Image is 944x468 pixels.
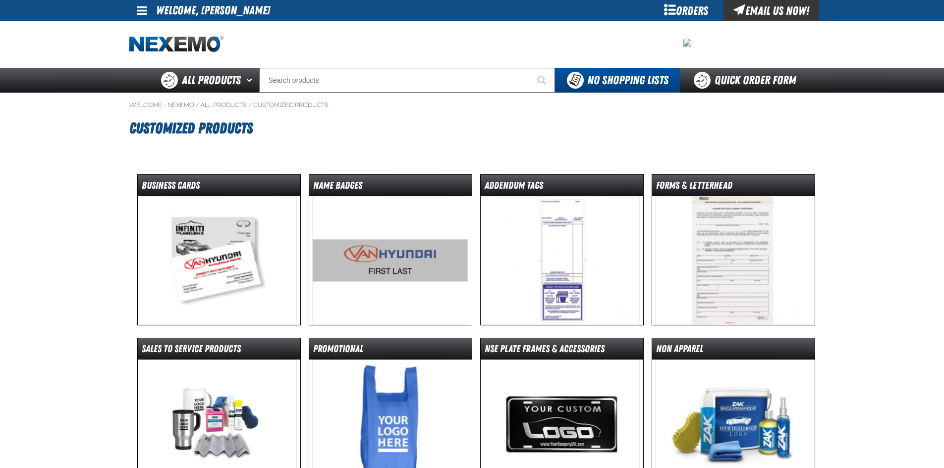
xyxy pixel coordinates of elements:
img: Business Cards [141,196,297,325]
nav: Breadcrumbs [129,101,815,109]
img: Nexemo logo [129,36,223,53]
a: Addendum Tags [480,174,644,325]
h1: Customized Products [129,115,815,142]
dt: Promotional [309,342,472,360]
span: / [248,101,252,109]
img: Forms & Letterhead [655,196,811,325]
span: / [196,101,199,109]
a: Business Cards [137,174,301,325]
a: Forms & Letterhead [652,174,815,325]
dt: Non Apparel [652,342,815,360]
a: Home [129,36,223,53]
a: Welcome - Nexemo [129,101,194,109]
span: All Products [182,71,241,89]
a: All Products [201,101,247,109]
a: Quick Order Form [680,68,815,93]
dt: Business Cards [138,179,300,196]
button: Open All Products pages [243,68,259,93]
button: You do not have available Shopping Lists. Open to Create a New List [555,68,680,93]
a: Customized Products [253,101,329,109]
dt: Sales to Service Products [138,342,300,360]
img: Name Badges [312,196,468,325]
span: No Shopping Lists [587,73,668,87]
dt: Name Badges [309,179,472,196]
dt: nse Plate Frames & Accessories [481,342,643,360]
input: Search [259,68,555,93]
img: Addendum Tags [484,196,640,325]
dt: Forms & Letterhead [652,179,815,196]
button: Start Searching [530,68,555,93]
a: Name Badges [309,174,472,325]
dt: Addendum Tags [481,179,643,196]
img: 792e258ba9f2e0418e18c59e573ab877.png [683,39,691,47]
